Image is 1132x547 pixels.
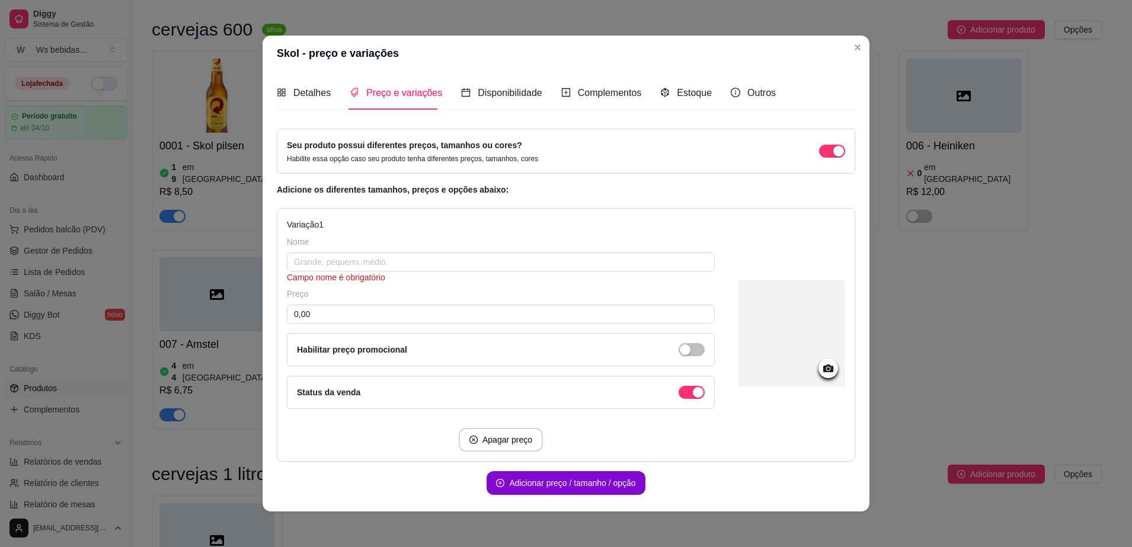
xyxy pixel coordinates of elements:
[297,345,407,354] label: Habilitar preço promocional
[277,183,855,196] article: Adicione os diferentes tamanhos, preços e opções abaixo:
[287,271,715,283] div: Campo nome é obrigatório
[366,88,442,98] span: Preço e variações
[677,88,712,98] span: Estoque
[297,388,360,397] label: Status da venda
[578,88,642,98] span: Complementos
[496,479,504,487] span: plus-circle
[277,88,286,97] span: appstore
[478,88,542,98] span: Disponibilidade
[287,140,522,150] label: Seu produto possui diferentes preços, tamanhos ou cores?
[263,36,869,71] header: Skol - preço e variações
[287,236,715,248] div: Nome
[731,88,740,97] span: info-circle
[487,471,645,495] button: plus-circleAdicionar preço / tamanho / opção
[293,88,331,98] span: Detalhes
[350,88,359,97] span: tags
[287,154,538,164] p: Habilite essa opção caso seu produto tenha diferentes preços, tamanhos, cores
[461,88,471,97] span: calendar
[660,88,670,97] span: code-sandbox
[287,288,715,300] div: Preço
[848,38,867,57] button: Close
[747,88,776,98] span: Outros
[287,252,715,271] input: Grande, pequeno, médio
[469,436,478,444] span: close-circle
[287,220,324,229] span: Variação 1
[459,428,543,452] button: close-circleApagar preço
[561,88,571,97] span: plus-square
